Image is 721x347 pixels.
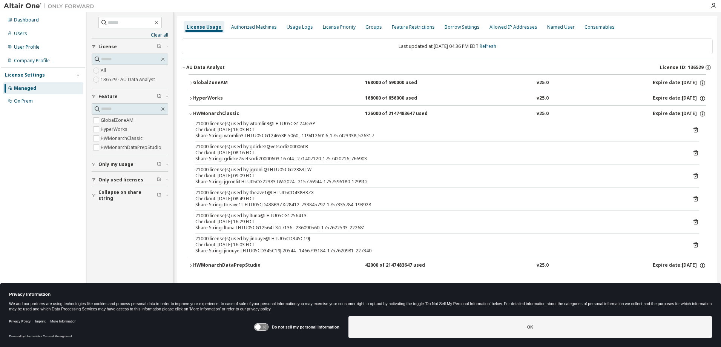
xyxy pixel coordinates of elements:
div: 21000 license(s) used by jinouye@LHTU05CD345C19J [195,236,681,242]
div: Managed [14,85,36,91]
div: Share String: gdicke2:vetsodi20000603:16744_-271407120_1757420216_766903 [195,156,681,162]
button: Collapse on share string [92,187,168,204]
div: HWMonarchClassic [193,111,261,117]
div: HyperWorks [193,95,261,102]
label: 136529 - AU Data Analyst [101,75,156,84]
div: Expire date: [DATE] [653,262,706,269]
div: Share String: jinouye:LHTU05CD345C19J:20544_-1466793184_1757620981_227340 [195,248,681,254]
div: Share String: tbeave1:LHTU05CD438B3ZX:28412_733845792_1757335784_193928 [195,202,681,208]
div: HWMonarchDataPrepStudio [193,262,261,269]
button: GlobalZoneAM168000 of 590000 usedv25.0Expire date:[DATE] [189,75,706,91]
button: License [92,38,168,55]
div: Checkout: [DATE] 09:09 EDT [195,173,681,179]
div: 21000 license(s) used by ltuna@LHTU05CG12564T3 [195,213,681,219]
div: Share String: jgronli:LHTU05CG22383TW:2024_-215776944_1757596180_129912 [195,179,681,185]
div: 21000 license(s) used by gdicke2@vetsodi20000603 [195,144,681,150]
div: Last updated at: [DATE] 04:36 PM EDT [182,38,713,54]
div: Checkout: [DATE] 16:29 EDT [195,219,681,225]
label: HWMonarchClassic [101,134,144,143]
button: HyperWorks168000 of 656000 usedv25.0Expire date:[DATE] [189,90,706,107]
span: Clear filter [157,177,161,183]
div: Checkout: [DATE] 16:03 EDT [195,242,681,248]
div: Expire date: [DATE] [653,80,706,86]
a: Clear all [92,32,168,38]
span: Only used licenses [98,177,143,183]
div: 21000 license(s) used by wtomlin3@LHTU05CG124653P [195,121,681,127]
div: Checkout: [DATE] 08:49 EDT [195,196,681,202]
button: AU Data AnalystLicense ID: 136529 [182,59,713,76]
div: Checkout: [DATE] 08:16 EDT [195,150,681,156]
button: HWMonarchDataPrepStudio42000 of 2147483647 usedv25.0Expire date:[DATE] [189,257,706,274]
div: 21000 license(s) used by jgronli@LHTU05CG22383TW [195,167,681,173]
div: Company Profile [14,58,50,64]
div: v25.0 [537,262,549,269]
div: On Prem [14,98,33,104]
div: Checkout: [DATE] 16:03 EDT [195,127,681,133]
label: All [101,66,107,75]
span: Collapse on share string [98,189,157,201]
div: AU Data Analyst [186,64,225,71]
a: Refresh [480,43,496,49]
div: 168000 of 656000 used [365,95,433,102]
div: License Usage [187,24,221,30]
div: 42000 of 2147483647 used [365,262,433,269]
div: Groups [365,24,382,30]
span: Clear filter [157,44,161,50]
div: Share String: wtomlin3:LHTU05CG124653P:5060_-1194126016_1757423938_526317 [195,133,681,139]
label: HyperWorks [101,125,129,134]
label: HWMonarchDataPrepStudio [101,143,163,152]
div: 21000 license(s) used by tbeave1@LHTU05CD438B3ZX [195,190,681,196]
label: GlobalZoneAM [101,116,135,125]
div: License Priority [323,24,356,30]
div: Feature Restrictions [392,24,435,30]
div: Users [14,31,27,37]
img: Altair One [4,2,98,10]
div: Consumables [584,24,615,30]
div: 168000 of 590000 used [365,80,433,86]
div: Allowed IP Addresses [489,24,537,30]
span: License [98,44,117,50]
button: Only used licenses [92,172,168,188]
div: Usage Logs [287,24,313,30]
span: License ID: 136529 [660,64,704,71]
span: Clear filter [157,161,161,167]
button: Only my usage [92,156,168,173]
div: Dashboard [14,17,39,23]
div: Share String: ltuna:LHTU05CG12564T3:27136_-236090560_1757622593_222681 [195,225,681,231]
button: HWMonarchClassic126000 of 2147483647 usedv25.0Expire date:[DATE] [189,106,706,122]
span: Clear filter [157,192,161,198]
span: Feature [98,94,118,100]
div: License Settings [5,72,45,78]
div: Named User [547,24,575,30]
span: Only my usage [98,161,133,167]
div: v25.0 [537,111,549,117]
div: v25.0 [537,95,549,102]
div: 126000 of 2147483647 used [365,111,433,117]
div: v25.0 [537,80,549,86]
div: User Profile [14,44,40,50]
div: Expire date: [DATE] [653,95,706,102]
div: GlobalZoneAM [193,80,261,86]
div: Expire date: [DATE] [653,111,706,117]
div: Borrow Settings [445,24,480,30]
span: Clear filter [157,94,161,100]
div: Authorized Machines [231,24,277,30]
button: Feature [92,88,168,105]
